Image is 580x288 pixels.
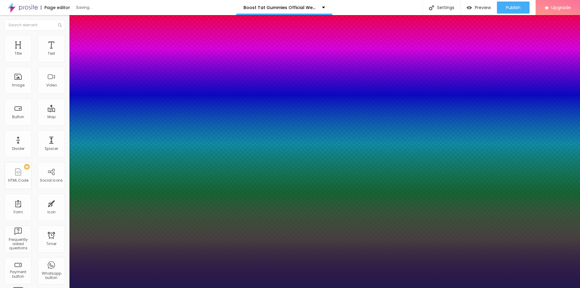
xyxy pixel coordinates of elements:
[76,6,146,9] div: Saving...
[47,210,56,214] div: Icon
[429,5,434,10] img: Icone
[45,147,58,151] div: Spacer
[5,20,65,31] input: Search element
[12,83,24,87] div: Image
[40,178,63,183] div: Social Icons
[497,2,530,14] button: Publish
[6,238,30,251] div: Frequently asked questions
[41,5,70,10] div: Page editor
[551,5,571,10] span: Upgrade
[58,23,62,27] img: Icone
[46,83,57,87] div: Video
[8,178,28,183] div: HTML Code
[47,115,56,119] div: Map
[12,115,24,119] div: Button
[461,2,497,14] button: Preview
[475,5,491,10] span: Preview
[6,270,30,279] div: Payment button
[48,51,55,56] div: Text
[12,147,24,151] div: Divider
[14,51,22,56] div: Title
[14,210,23,214] div: Form
[467,5,472,10] img: view-1.svg
[46,242,56,246] div: Timer
[39,271,63,280] div: Whatsapp button
[506,5,520,10] span: Publish
[243,5,317,10] p: Boost Tat Gummies Official Website | Where to Buy?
